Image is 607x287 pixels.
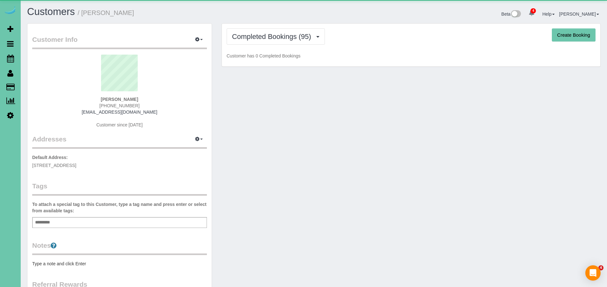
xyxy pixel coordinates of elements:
[227,53,596,59] p: Customer has 0 Completed Bookings
[32,35,207,49] legend: Customer Info
[542,11,555,17] a: Help
[227,28,325,45] button: Completed Bookings (95)
[32,261,207,267] pre: Type a note and click Enter
[82,110,157,115] a: [EMAIL_ADDRESS][DOMAIN_NAME]
[32,241,207,255] legend: Notes
[32,154,68,161] label: Default Address:
[32,181,207,196] legend: Tags
[27,6,75,17] a: Customers
[530,8,536,13] span: 4
[4,6,17,15] img: Automaid Logo
[501,11,521,17] a: Beta
[96,122,143,127] span: Customer since [DATE]
[510,10,521,19] img: New interface
[99,103,140,108] span: [PHONE_NUMBER]
[101,97,138,102] strong: [PERSON_NAME]
[32,201,207,214] label: To attach a special tag to this Customer, type a tag name and press enter or select from availabl...
[78,9,134,16] small: / [PERSON_NAME]
[32,163,76,168] span: [STREET_ADDRESS]
[559,11,599,17] a: [PERSON_NAME]
[598,265,603,270] span: 4
[232,33,314,41] span: Completed Bookings (95)
[525,6,538,20] a: 4
[585,265,601,281] div: Open Intercom Messenger
[552,28,596,42] button: Create Booking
